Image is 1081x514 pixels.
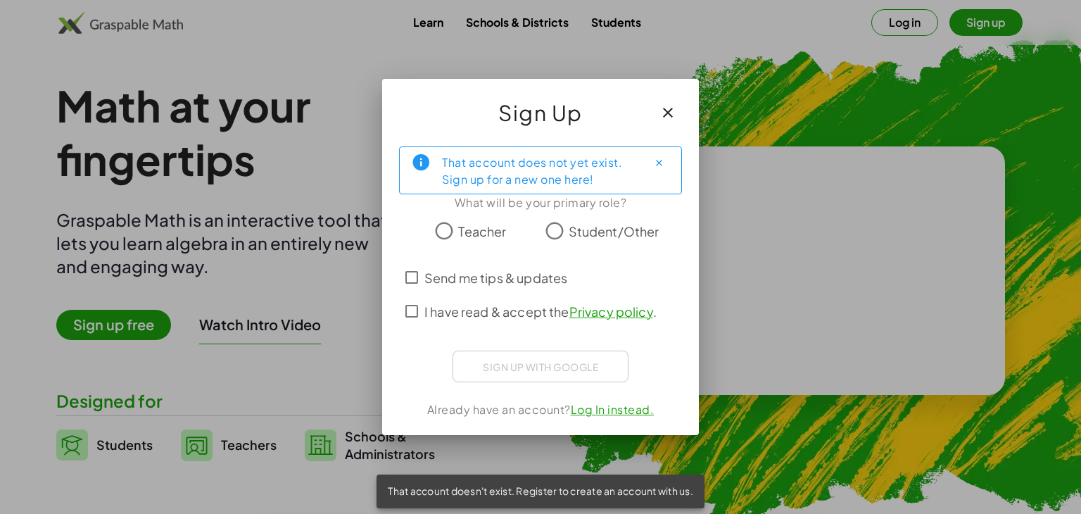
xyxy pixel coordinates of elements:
a: Privacy policy [569,303,653,320]
span: Sign Up [498,96,583,130]
div: That account does not yet exist. Sign up for a new one here! [442,153,636,188]
span: Send me tips & updates [424,268,567,287]
span: I have read & accept the . [424,302,657,321]
div: What will be your primary role? [399,194,682,211]
div: That account doesn't exist. Register to create an account with us. [377,475,704,508]
span: Student/Other [569,222,659,241]
div: Already have an account? [399,401,682,418]
button: Close [647,151,670,174]
a: Log In instead. [571,402,655,417]
span: Teacher [458,222,506,241]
